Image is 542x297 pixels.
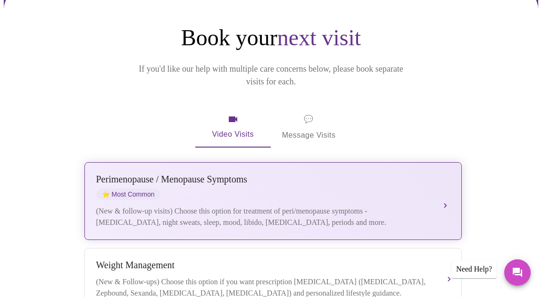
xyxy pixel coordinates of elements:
div: Need Help? [451,260,497,278]
div: Weight Management [96,260,431,271]
h1: Book your [83,24,460,51]
button: Messages [504,259,531,286]
button: Perimenopause / Menopause SymptomsstarMost Common(New & follow-up visits) Choose this option for ... [84,162,462,240]
div: Perimenopause / Menopause Symptoms [96,174,431,185]
span: Video Visits [207,114,259,141]
p: If you'd like our help with multiple care concerns below, please book separate visits for each. [126,63,417,88]
span: message [304,113,313,126]
span: Message Visits [282,113,336,142]
span: next visit [277,25,361,50]
span: star [102,190,110,198]
span: Most Common [96,189,160,200]
div: (New & follow-up visits) Choose this option for treatment of peri/menopause symptoms - [MEDICAL_D... [96,206,431,228]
